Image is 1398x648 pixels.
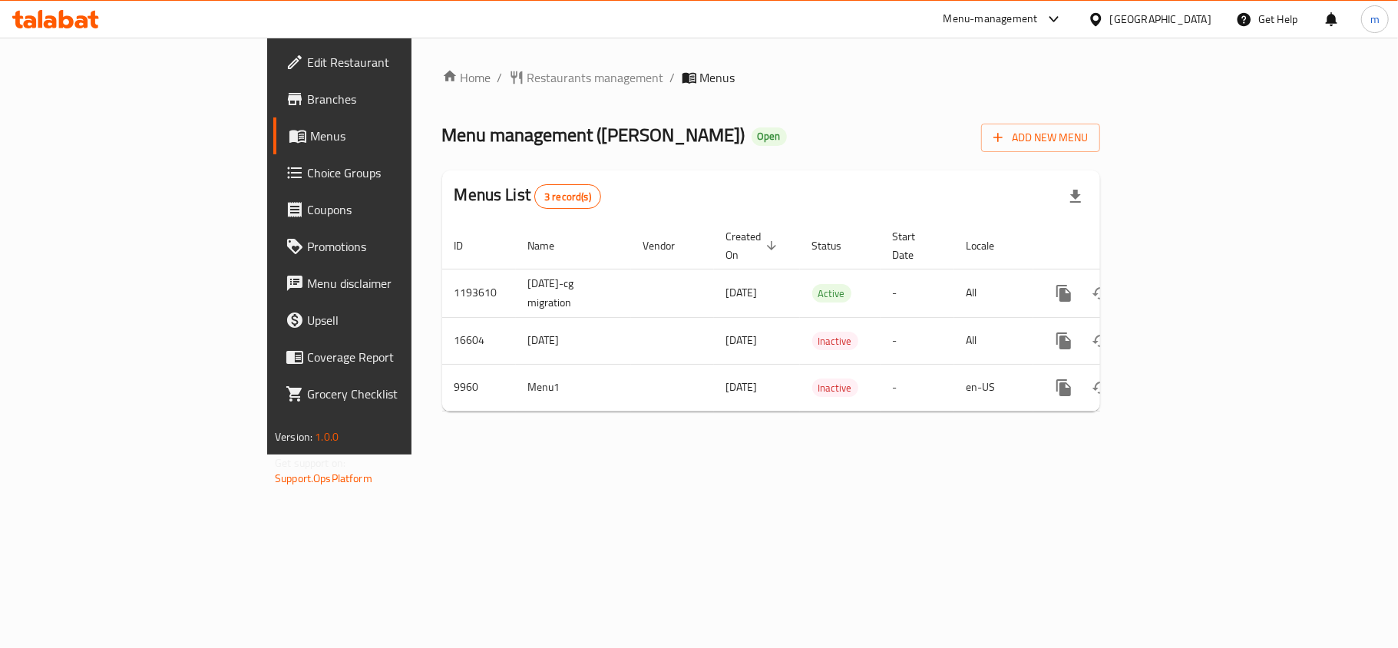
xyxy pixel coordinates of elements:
td: - [881,269,954,317]
td: All [954,317,1033,364]
span: Inactive [812,332,858,350]
li: / [670,68,676,87]
button: more [1046,275,1082,312]
div: Menu-management [944,10,1038,28]
button: more [1046,369,1082,406]
h2: Menus List [454,183,601,209]
span: Get support on: [275,453,345,473]
button: Add New Menu [981,124,1100,152]
td: - [881,364,954,411]
td: - [881,317,954,364]
span: ID [454,236,484,255]
th: Actions [1033,223,1205,269]
span: Created On [726,227,782,264]
a: Menu disclaimer [273,265,501,302]
span: Start Date [893,227,936,264]
span: Grocery Checklist [307,385,488,403]
span: Version: [275,427,312,447]
span: Choice Groups [307,164,488,182]
span: Branches [307,90,488,108]
span: 1.0.0 [315,427,339,447]
span: Active [812,285,851,303]
span: Upsell [307,311,488,329]
td: en-US [954,364,1033,411]
a: Grocery Checklist [273,375,501,412]
button: more [1046,322,1082,359]
nav: breadcrumb [442,68,1100,87]
span: Coverage Report [307,348,488,366]
span: Promotions [307,237,488,256]
span: 3 record(s) [535,190,600,204]
span: Add New Menu [993,128,1088,147]
span: Name [528,236,575,255]
td: [DATE]-cg migration [516,269,631,317]
span: Edit Restaurant [307,53,488,71]
a: Menus [273,117,501,154]
div: Inactive [812,332,858,350]
td: Menu1 [516,364,631,411]
div: [GEOGRAPHIC_DATA] [1110,11,1211,28]
button: Change Status [1082,322,1119,359]
span: Menus [700,68,735,87]
span: Inactive [812,379,858,397]
span: [DATE] [726,377,758,397]
span: Menu disclaimer [307,274,488,293]
a: Restaurants management [509,68,664,87]
span: [DATE] [726,283,758,303]
span: Menu management ( [PERSON_NAME] ) [442,117,745,152]
span: Status [812,236,862,255]
a: Coupons [273,191,501,228]
span: m [1370,11,1380,28]
div: Export file [1057,178,1094,215]
span: Menus [310,127,488,145]
a: Edit Restaurant [273,44,501,81]
a: Upsell [273,302,501,339]
td: [DATE] [516,317,631,364]
span: Coupons [307,200,488,219]
table: enhanced table [442,223,1205,412]
span: Open [752,130,787,143]
span: [DATE] [726,330,758,350]
span: Locale [967,236,1015,255]
a: Promotions [273,228,501,265]
span: Restaurants management [527,68,664,87]
a: Branches [273,81,501,117]
a: Coverage Report [273,339,501,375]
button: Change Status [1082,275,1119,312]
button: Change Status [1082,369,1119,406]
div: Active [812,284,851,303]
div: Total records count [534,184,601,209]
span: Vendor [643,236,696,255]
a: Choice Groups [273,154,501,191]
td: All [954,269,1033,317]
a: Support.OpsPlatform [275,468,372,488]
